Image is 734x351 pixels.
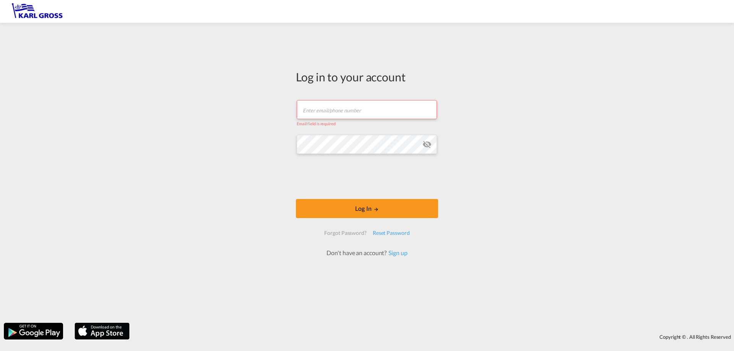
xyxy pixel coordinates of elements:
[297,121,336,126] span: Email field is required
[370,226,413,240] div: Reset Password
[386,249,407,256] a: Sign up
[297,100,437,119] input: Enter email/phone number
[133,330,734,343] div: Copyright © . All Rights Reserved
[321,226,369,240] div: Forgot Password?
[296,199,438,218] button: LOGIN
[74,322,130,340] img: apple.png
[296,69,438,85] div: Log in to your account
[11,3,63,20] img: 3269c73066d711f095e541db4db89301.png
[318,249,416,257] div: Don't have an account?
[309,162,425,191] iframe: reCAPTCHA
[3,322,64,340] img: google.png
[422,140,432,149] md-icon: icon-eye-off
